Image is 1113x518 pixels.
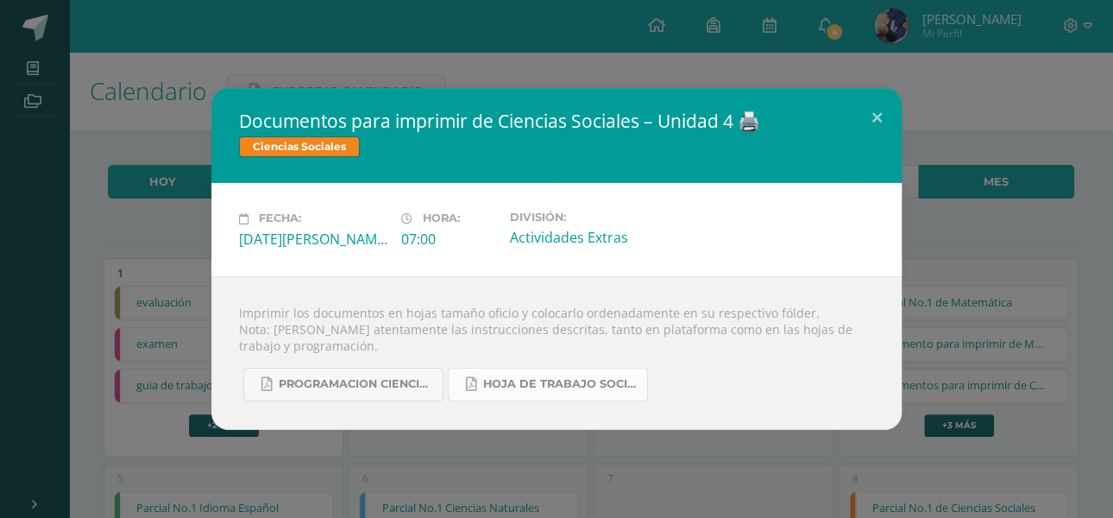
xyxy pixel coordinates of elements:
div: Actividades Extras [509,228,657,247]
span: Ciencias Sociales [239,136,360,157]
div: Imprimir los documentos en hojas tamaño oficio y colocarlo ordenadamente en su respectivo fólder.... [211,276,902,430]
div: [DATE][PERSON_NAME] [239,230,387,249]
a: Programacion ciencias sociales, 4ta unidad.pdf [243,368,443,401]
span: Fecha: [259,212,301,225]
button: Close (Esc) [852,88,902,147]
div: 07:00 [401,230,495,249]
span: Hora: [423,212,460,225]
h2: Documentos para imprimir de Ciencias Sociales – Unidad 4 🖨️ [239,109,874,133]
span: hoja de trabajo sociales cuarta unidad.pdf [483,377,638,391]
span: Programacion ciencias sociales, 4ta unidad.pdf [279,377,434,391]
label: División: [509,211,657,224]
a: hoja de trabajo sociales cuarta unidad.pdf [448,368,648,401]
